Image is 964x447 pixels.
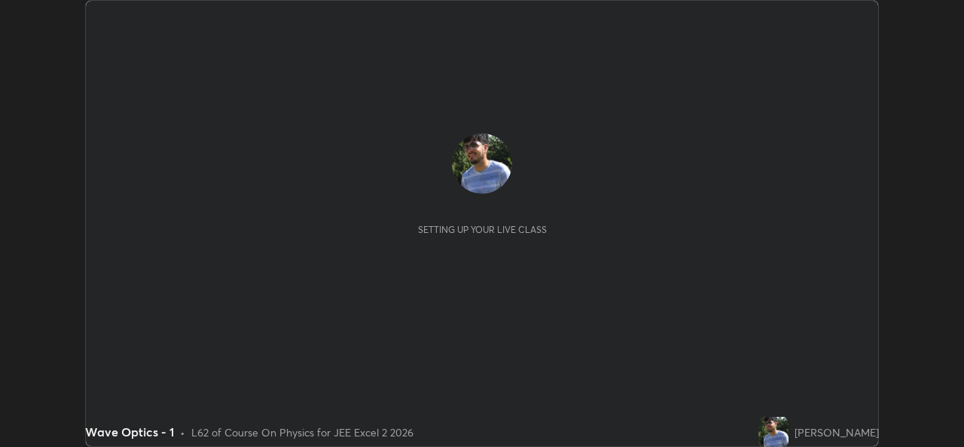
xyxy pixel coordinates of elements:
img: c9c2625264e04309a598a922e55f7e3d.jpg [758,417,789,447]
div: [PERSON_NAME] [795,424,879,440]
div: L62 of Course On Physics for JEE Excel 2 2026 [191,424,413,440]
div: Wave Optics - 1 [85,423,174,441]
div: • [180,424,185,440]
div: Setting up your live class [418,224,547,235]
img: c9c2625264e04309a598a922e55f7e3d.jpg [452,133,512,194]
